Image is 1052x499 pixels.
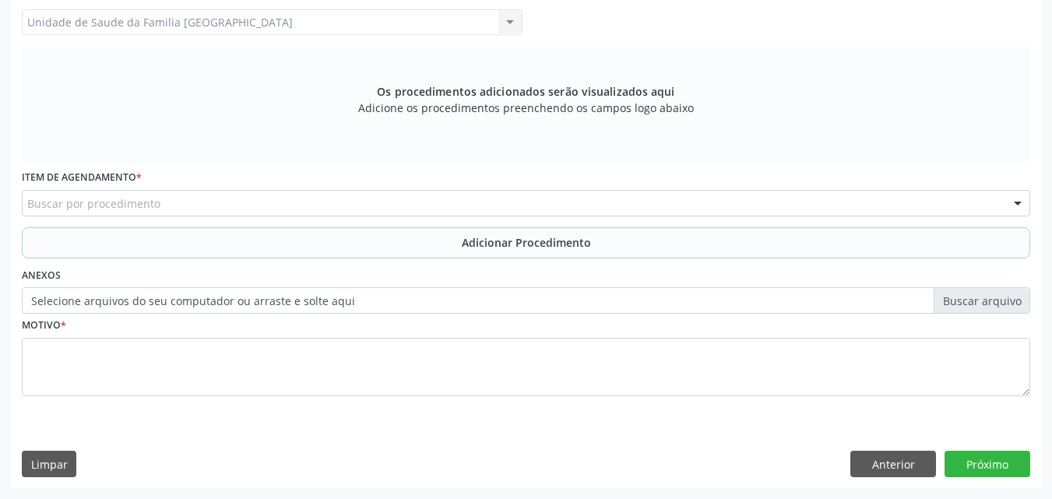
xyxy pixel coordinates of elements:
label: Anexos [22,264,61,288]
label: Item de agendamento [22,166,142,190]
span: Adicionar Procedimento [462,234,591,251]
label: Motivo [22,314,66,338]
button: Adicionar Procedimento [22,227,1030,258]
button: Próximo [945,451,1030,477]
button: Anterior [850,451,936,477]
span: Adicione os procedimentos preenchendo os campos logo abaixo [358,100,694,116]
span: Os procedimentos adicionados serão visualizados aqui [377,83,674,100]
span: Buscar por procedimento [27,195,160,212]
